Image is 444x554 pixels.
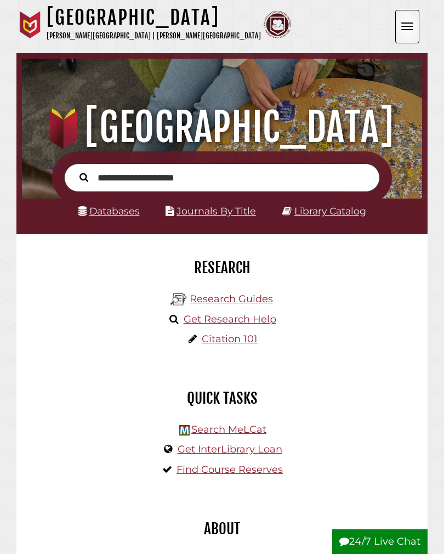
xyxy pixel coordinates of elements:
a: Databases [78,205,140,217]
a: Journals By Title [177,205,256,217]
a: Get InterLibrary Loan [178,443,282,455]
h1: [GEOGRAPHIC_DATA] [47,5,261,30]
p: [PERSON_NAME][GEOGRAPHIC_DATA] | [PERSON_NAME][GEOGRAPHIC_DATA] [47,30,261,42]
a: Search MeLCat [191,423,266,436]
a: Research Guides [190,293,273,305]
button: Open the menu [395,10,419,43]
h1: [GEOGRAPHIC_DATA] [29,103,415,151]
img: Hekman Library Logo [170,291,187,308]
a: Find Course Reserves [177,463,283,476]
h2: About [25,519,419,538]
i: Search [79,173,88,183]
h2: Research [25,258,419,277]
a: Library Catalog [294,205,366,217]
img: Calvin University [16,11,44,38]
img: Hekman Library Logo [179,425,190,436]
h2: Quick Tasks [25,389,419,408]
a: Citation 101 [202,333,258,345]
button: Search [74,170,94,184]
a: Get Research Help [184,313,276,325]
img: Calvin Theological Seminary [264,11,291,38]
